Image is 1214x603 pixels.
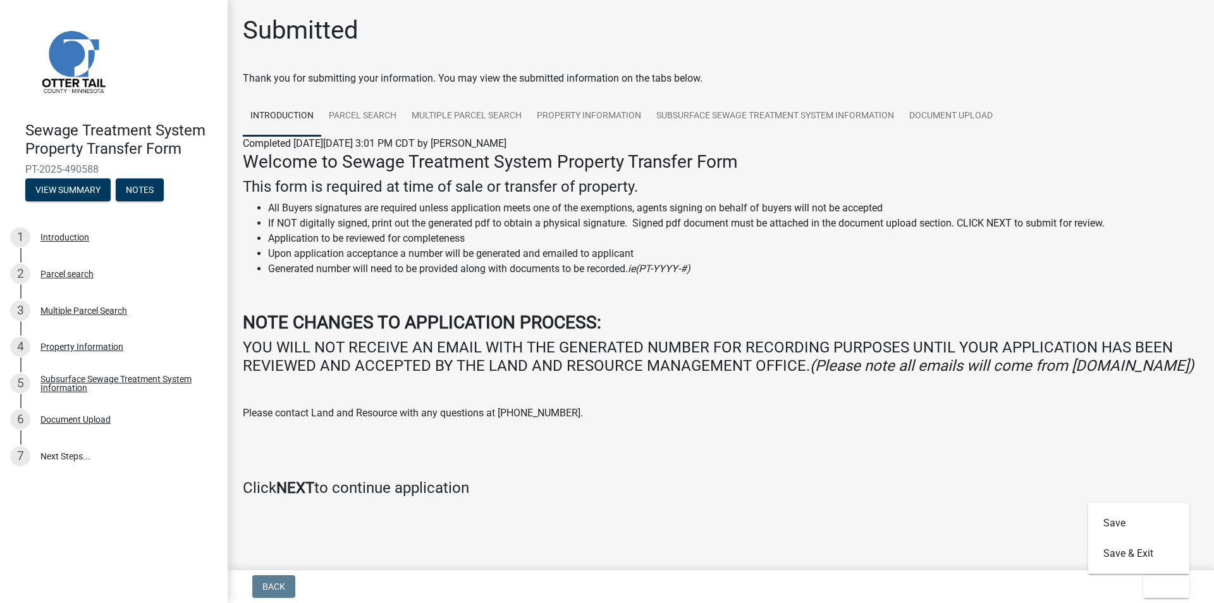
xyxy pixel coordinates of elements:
[404,96,529,137] a: Multiple Parcel Search
[810,357,1194,375] i: (Please note all emails will come from [DOMAIN_NAME])
[243,312,601,333] strong: NOTE CHANGES TO APPLICATION PROCESS:
[268,216,1199,231] li: If NOT digitally signed, print out the generated pdf to obtain a physical signature. Signed pdf d...
[40,270,94,278] div: Parcel search
[10,301,30,321] div: 3
[243,71,1199,86] div: Thank you for submitting your information. You may view the submitted information on the tabs below.
[268,246,1199,261] li: Upon application acceptance a number will be generated and emailed to applicant
[628,263,690,275] i: ie(PT-YYYY-#)
[116,185,164,196] wm-modal-confirm: Notes
[25,163,202,175] span: PT-2025-490588
[10,409,30,430] div: 6
[243,96,321,137] a: Introduction
[243,406,1199,421] p: Please contact Land and Resource with any questions at [PHONE_NUMBER].
[902,96,1000,137] a: Document Upload
[268,201,1199,216] li: All Buyers signatures are required unless application meets one of the exemptions, agents signing...
[10,264,30,284] div: 2
[25,13,120,108] img: Otter Tail County, Minnesota
[116,178,164,201] button: Notes
[243,479,1199,497] h4: Click to continue application
[40,233,89,242] div: Introduction
[321,96,404,137] a: Parcel search
[40,375,207,392] div: Subsurface Sewage Treatment System Information
[40,415,111,424] div: Document Upload
[25,121,218,158] h4: Sewage Treatment System Property Transfer Form
[40,342,123,351] div: Property Information
[25,185,111,196] wm-modal-confirm: Summary
[10,227,30,247] div: 1
[40,306,127,315] div: Multiple Parcel Search
[529,96,649,137] a: Property Information
[243,137,506,149] span: Completed [DATE][DATE] 3:01 PM CDT by [PERSON_NAME]
[243,151,1199,173] h3: Welcome to Sewage Treatment System Property Transfer Form
[1088,508,1189,538] button: Save
[649,96,902,137] a: Subsurface Sewage Treatment System Information
[268,261,1199,277] li: Generated number will need to be provided along with documents to be recorded.
[1143,575,1189,598] button: Exit
[243,178,1199,196] h4: This form is required at time of sale or transfer of property.
[10,337,30,357] div: 4
[252,575,295,598] button: Back
[276,479,314,497] strong: NEXT
[262,581,285,592] span: Back
[1153,581,1172,592] span: Exit
[25,178,111,201] button: View Summary
[1088,503,1189,574] div: Exit
[10,446,30,466] div: 7
[10,373,30,394] div: 5
[1088,538,1189,569] button: Save & Exit
[268,231,1199,246] li: Application to be reviewed for completeness
[243,339,1199,375] h4: YOU WILL NOT RECEIVE AN EMAIL WITH THE GENERATED NUMBER FOR RECORDING PURPOSES UNTIL YOUR APPLICA...
[243,15,359,46] h1: Submitted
